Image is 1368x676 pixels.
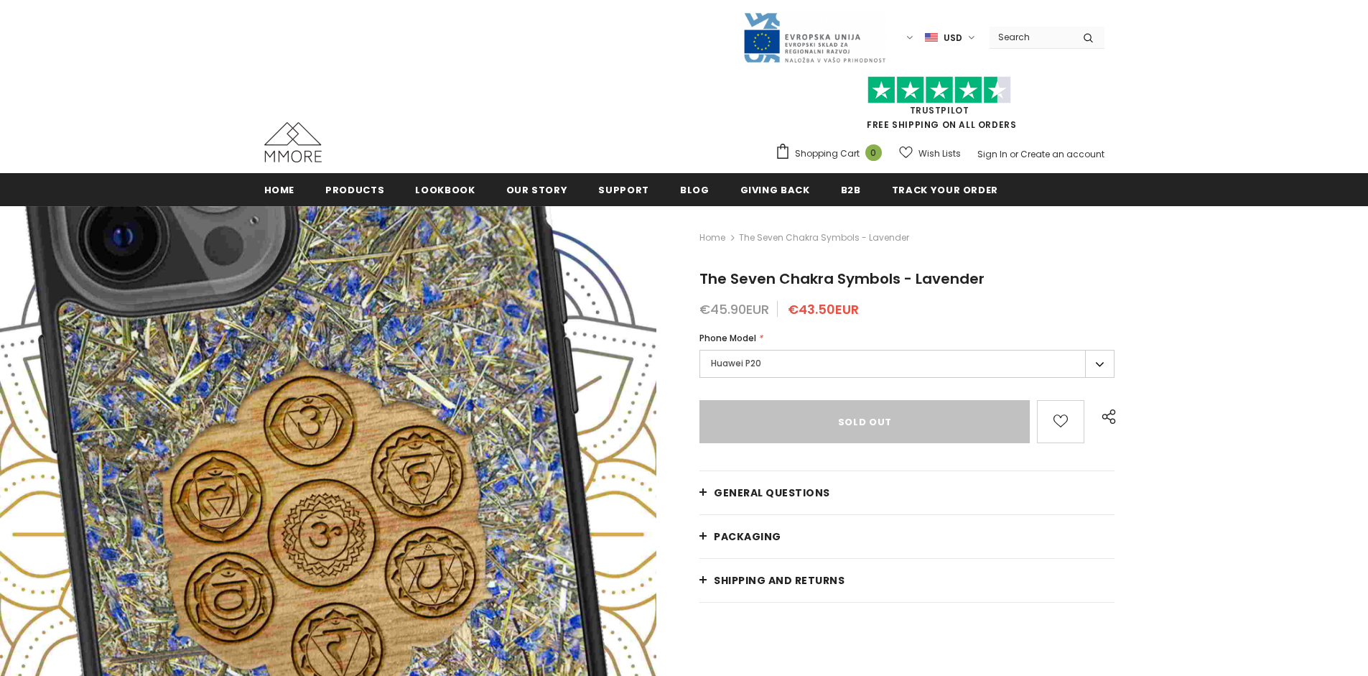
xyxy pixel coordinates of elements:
[699,400,1030,443] input: Sold Out
[714,486,830,500] span: General Questions
[977,148,1008,160] a: Sign In
[699,559,1115,602] a: Shipping and returns
[415,183,475,197] span: Lookbook
[918,147,961,161] span: Wish Lists
[1020,148,1104,160] a: Create an account
[714,529,781,544] span: PACKAGING
[699,350,1115,378] label: Huawei P20
[990,27,1072,47] input: Search Site
[788,300,859,318] span: €43.50EUR
[841,183,861,197] span: B2B
[264,183,295,197] span: Home
[841,173,861,205] a: B2B
[944,31,962,45] span: USD
[699,471,1115,514] a: General Questions
[680,173,709,205] a: Blog
[775,143,889,165] a: Shopping Cart 0
[795,147,860,161] span: Shopping Cart
[775,83,1104,131] span: FREE SHIPPING ON ALL ORDERS
[892,173,998,205] a: Track your order
[264,173,295,205] a: Home
[506,173,568,205] a: Our Story
[892,183,998,197] span: Track your order
[699,229,725,246] a: Home
[506,183,568,197] span: Our Story
[740,173,810,205] a: Giving back
[925,32,938,44] img: USD
[699,332,756,344] span: Phone Model
[699,300,769,318] span: €45.90EUR
[899,141,961,166] a: Wish Lists
[699,515,1115,558] a: PACKAGING
[714,573,844,588] span: Shipping and returns
[739,229,909,246] span: The Seven Chakra Symbols - Lavender
[743,31,886,43] a: Javni Razpis
[743,11,886,64] img: Javni Razpis
[740,183,810,197] span: Giving back
[325,183,384,197] span: Products
[865,144,882,161] span: 0
[910,104,969,116] a: Trustpilot
[264,122,322,162] img: MMORE Cases
[415,173,475,205] a: Lookbook
[598,183,649,197] span: support
[598,173,649,205] a: support
[867,76,1011,104] img: Trust Pilot Stars
[680,183,709,197] span: Blog
[325,173,384,205] a: Products
[1010,148,1018,160] span: or
[699,269,985,289] span: The Seven Chakra Symbols - Lavender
